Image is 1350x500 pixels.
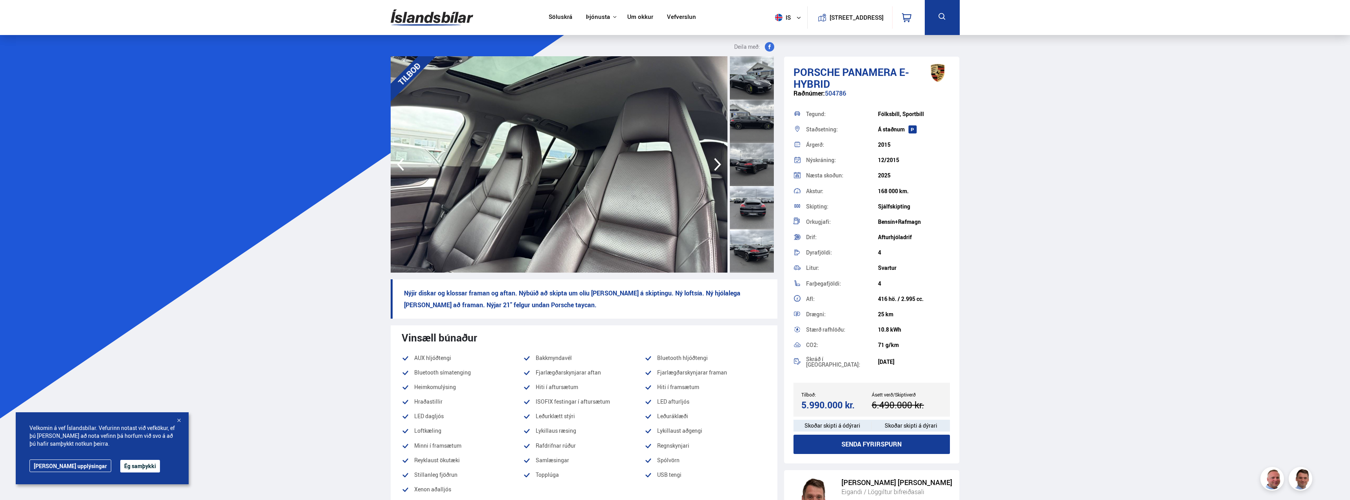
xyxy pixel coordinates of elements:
[878,111,950,117] div: Fólksbíll, Sportbíll
[878,172,950,179] div: 2025
[380,44,439,103] div: TILBOÐ
[645,368,766,377] li: Fjarlægðarskynjarar framan
[878,280,950,287] div: 4
[523,411,645,421] li: Leðurklætt stýri
[402,485,523,494] li: Xenon aðalljós
[523,353,645,363] li: Bakkmyndavél
[523,441,645,450] li: Rafdrifnar rúður
[806,312,878,317] div: Drægni:
[806,188,878,194] div: Akstur:
[878,188,950,194] div: 168 000 km.
[523,397,645,406] li: ISOFIX festingar í aftursætum
[872,392,942,397] div: Ásett verð/Skiptiverð
[841,478,952,487] div: [PERSON_NAME] [PERSON_NAME]
[402,441,523,450] li: Minni í framsætum
[806,265,878,271] div: Litur:
[645,397,766,406] li: LED afturljós
[806,157,878,163] div: Nýskráning:
[645,441,766,450] li: Regnskynjari
[120,460,160,472] button: Ég samþykki
[806,356,878,367] div: Skráð í [GEOGRAPHIC_DATA]:
[645,426,766,435] li: Lykillaust aðgengi
[402,397,523,406] li: Hraðastillir
[793,90,950,105] div: 504786
[806,127,878,132] div: Staðsetning:
[878,142,950,148] div: 2015
[772,6,807,29] button: is
[878,249,950,256] div: 4
[1262,468,1285,492] img: siFngHWaQ9KaOqBr.png
[812,6,888,29] a: [STREET_ADDRESS]
[775,14,782,21] img: svg+xml;base64,PHN2ZyB4bWxucz0iaHR0cDovL3d3dy53My5vcmcvMjAwMC9zdmciIHdpZHRoPSI1MTIiIGhlaWdodD0iNT...
[793,420,872,432] div: Skoðar skipti á ódýrari
[801,400,869,410] div: 5.990.000 kr.
[801,392,872,397] div: Tilboð:
[391,56,727,273] img: 3526177.jpeg
[878,203,950,210] div: Sjálfskipting
[402,332,766,343] div: Vinsæll búnaður
[402,368,523,377] li: Bluetooth símatenging
[878,359,950,365] div: [DATE]
[391,5,473,30] img: G0Ugv5HjCgRt.svg
[806,234,878,240] div: Drif:
[402,456,523,465] li: Reyklaust ökutæki
[391,279,777,319] p: Nýjir diskar og klossar framan og aftan. Nýbúið að skipta um olíu [PERSON_NAME] á skiptingu. Ný l...
[645,382,766,392] li: Hiti í framsætum
[878,126,950,133] div: Á staðnum
[878,327,950,333] div: 10.8 kWh
[806,111,878,117] div: Tegund:
[793,65,909,91] span: Panamera E-HYBRID
[523,382,645,392] li: Hiti í aftursætum
[806,204,878,209] div: Skipting:
[667,13,696,22] a: Vefverslun
[523,456,645,465] li: Samlæsingar
[523,368,645,377] li: Fjarlægðarskynjarar aftan
[402,411,523,421] li: LED dagljós
[645,470,766,480] li: USB tengi
[727,56,1064,273] img: 3526178.jpeg
[549,13,572,22] a: Söluskrá
[833,14,881,21] button: [STREET_ADDRESS]
[806,173,878,178] div: Næsta skoðun:
[878,342,950,348] div: 71 g/km
[806,142,878,148] div: Árgerð:
[878,157,950,163] div: 12/2015
[878,265,950,271] div: Svartur
[523,426,645,435] li: Lykillaus ræsing
[731,42,777,52] button: Deila með:
[523,470,645,480] li: Topplúga
[645,456,766,465] li: Spólvörn
[872,400,940,410] div: 6.490.000 kr.
[806,219,878,225] div: Orkugjafi:
[806,327,878,332] div: Stærð rafhlöðu:
[806,281,878,286] div: Farþegafjöldi:
[878,311,950,317] div: 25 km
[872,420,950,432] div: Skoðar skipti á dýrari
[402,470,523,480] li: Stillanleg fjöðrun
[793,65,840,79] span: Porsche
[806,342,878,348] div: CO2:
[402,353,523,363] li: AUX hljóðtengi
[1290,468,1313,492] img: FbJEzSuNWCJXmdc-.webp
[806,296,878,302] div: Afl:
[627,13,653,22] a: Um okkur
[772,14,792,21] span: is
[878,219,950,225] div: Bensín+Rafmagn
[29,459,111,472] a: [PERSON_NAME] upplýsingar
[645,353,766,363] li: Bluetooth hljóðtengi
[586,13,610,21] button: Þjónusta
[806,250,878,255] div: Dyrafjöldi:
[734,42,760,52] span: Deila með:
[841,487,952,497] div: Eigandi / Löggiltur bifreiðasali
[793,435,950,454] button: Senda fyrirspurn
[645,411,766,421] li: Leðuráklæði
[402,426,523,435] li: Loftkæling
[878,296,950,302] div: 416 hö. / 2.995 cc.
[878,234,950,240] div: Afturhjóladrif
[6,3,30,27] button: Opna LiveChat spjallviðmót
[793,89,825,98] span: Raðnúmer:
[402,382,523,392] li: Heimkomulýsing
[29,424,175,448] span: Velkomin á vef Íslandsbílar. Vefurinn notast við vefkökur, ef þú [PERSON_NAME] að nota vefinn þá ...
[922,61,953,85] img: brand logo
